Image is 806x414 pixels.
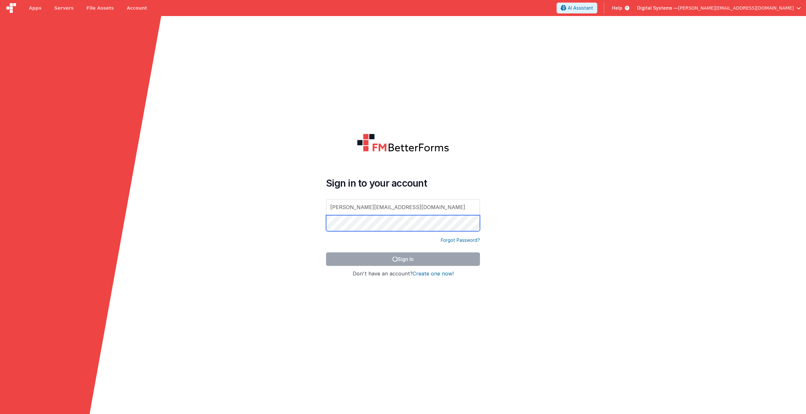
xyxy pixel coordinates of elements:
span: [PERSON_NAME][EMAIL_ADDRESS][DOMAIN_NAME] [678,5,794,11]
h4: Don't have an account? [326,271,480,277]
button: AI Assistant [557,3,597,13]
span: Servers [54,5,73,11]
span: AI Assistant [568,5,593,11]
button: Sign In [326,252,480,266]
button: Digital Systems — [PERSON_NAME][EMAIL_ADDRESS][DOMAIN_NAME] [637,5,801,11]
span: Digital Systems — [637,5,678,11]
h4: Sign in to your account [326,177,480,189]
span: Apps [29,5,41,11]
span: File Assets [87,5,114,11]
input: Email Address [326,199,480,215]
span: Help [612,5,622,11]
button: Create one now! [413,271,454,277]
a: Forgot Password? [441,237,480,243]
